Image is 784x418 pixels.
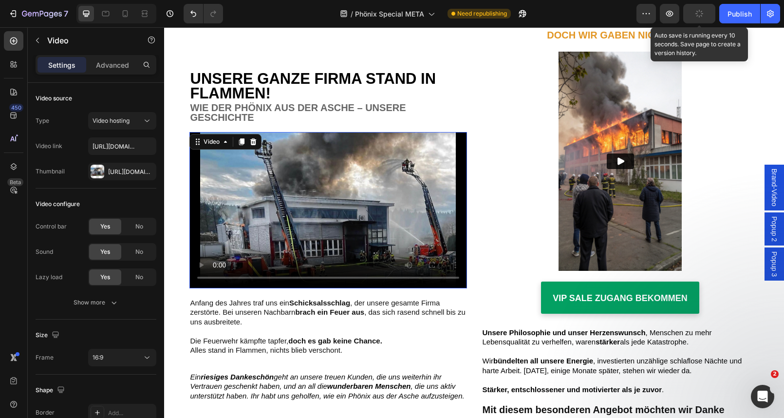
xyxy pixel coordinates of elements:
[37,110,57,119] div: Video
[7,178,23,186] div: Beta
[389,266,523,276] strong: VIP SALE ZUGANG BEKOMMEN
[100,222,110,231] span: Yes
[88,137,156,155] input: Insert video url here
[719,4,760,23] button: Publish
[26,43,272,75] strong: Unsere ganze Firma stand in Flammen!
[184,4,223,23] div: Undo/Redo
[100,247,110,256] span: Yes
[318,329,578,347] span: Wir , investierten unzählige schlaflose Nächte und harte Arbeit. [DATE], einige Monate später, st...
[751,385,774,408] iframe: Intercom live chat
[108,168,154,176] div: [URL][DOMAIN_NAME]
[108,409,154,418] div: Add...
[135,247,143,256] span: No
[36,142,62,151] div: Video link
[88,349,156,366] button: 16:9
[394,24,518,244] img: Alt image
[36,353,54,362] div: Frame
[318,301,548,319] span: , Menschen zu mehr Lebensqualität zu verhelfen, waren als jede Katastrophe.
[329,329,429,338] strong: bündelten all unsere Energie
[135,273,143,282] span: No
[26,271,302,328] p: Anfang des Jahres traf uns ein , der unsere gesamte Firma zerstörte. Bei unseren Nachbarn , das s...
[47,35,130,46] p: Video
[457,9,507,18] span: Need republishing
[355,9,424,19] span: Phönix Special META
[26,75,242,95] strong: Wie der Phönix aus der Asche – unsere Geschichte
[36,329,61,342] div: Size
[125,271,186,280] strong: Schicksalsschlag
[431,310,456,319] strong: stärker
[318,358,498,366] strong: Stärker, entschlossener und motivierter als je zuvor
[124,309,218,318] strong: doch es gab keine Chance.
[36,222,67,231] div: Control bar
[64,8,68,19] p: 7
[36,94,72,103] div: Video source
[74,298,119,307] div: Show more
[131,281,200,289] strong: brach ein Feuer aus
[100,273,110,282] span: Yes
[605,224,615,249] span: Popup 3
[36,408,55,417] div: Border
[36,294,156,311] button: Show more
[318,377,560,398] strong: Mit diesem besonderen Angebot möchten wir Danke sagen...
[9,104,23,112] div: 450
[351,9,353,19] span: /
[771,370,779,378] span: 2
[383,2,529,13] strong: Doch wir gaben nicht auf!
[605,141,615,179] span: Brand-Video
[377,254,535,286] a: VIP SALE ZUGANG BEKOMMEN
[135,222,143,231] span: No
[605,189,615,214] span: Popup 2
[318,358,500,366] span: .
[48,60,75,70] p: Settings
[37,345,110,354] strong: riesiges Dankeschön
[443,126,470,142] button: Play
[36,167,65,176] div: Thumbnail
[36,116,49,125] div: Type
[26,345,300,373] i: Ein geht an unsere treuen Kunden, die uns weiterhin ihr Vertrauen geschenkt haben, und an all die...
[36,247,53,256] div: Sound
[93,117,130,124] span: Video hosting
[36,273,62,282] div: Lazy load
[96,60,129,70] p: Advanced
[164,27,784,418] iframe: Design area
[4,4,73,23] button: 7
[163,355,247,363] strong: wunderbaren Menschen
[728,9,752,19] div: Publish
[25,105,303,261] video: Video
[88,112,156,130] button: Video hosting
[93,354,103,361] span: 16:9
[36,200,80,209] div: Video configure
[36,384,67,397] div: Shape
[318,301,482,309] strong: Unsere Philosophie und unser Herzenswunsch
